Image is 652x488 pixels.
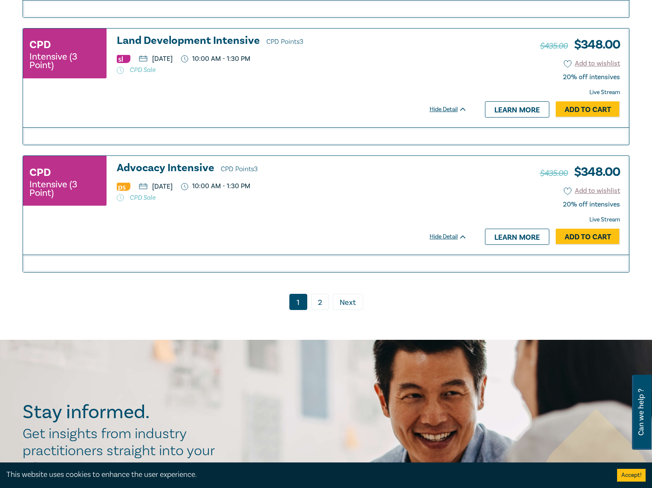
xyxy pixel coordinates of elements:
[430,233,476,241] div: Hide Detail
[556,101,620,118] a: Add to Cart
[289,294,307,310] a: 1
[340,297,356,308] span: Next
[563,201,620,209] div: 20% off intensives
[117,55,130,63] img: Substantive Law
[540,168,568,179] span: $435.00
[540,40,568,52] span: $435.00
[117,66,467,74] p: CPD Sale
[29,180,100,197] small: Intensive (3 Point)
[430,105,476,114] div: Hide Detail
[333,294,363,310] a: Next
[6,469,604,480] div: This website uses cookies to enhance the user experience.
[117,35,467,48] a: Land Development Intensive CPD Points3
[485,229,549,245] a: Learn more
[181,182,250,190] p: 10:00 AM - 1:30 PM
[117,162,467,175] h3: Advocacy Intensive
[139,183,173,190] p: [DATE]
[556,229,620,245] a: Add to Cart
[29,37,51,52] h3: CPD
[23,425,224,477] h2: Get insights from industry practitioners straight into your inbox.
[540,35,620,55] h3: $ 348.00
[617,469,646,482] button: Accept cookies
[139,55,173,62] p: [DATE]
[589,216,620,224] strong: Live Stream
[23,401,224,423] h2: Stay informed.
[29,165,51,180] h3: CPD
[117,162,467,175] a: Advocacy Intensive CPD Points3
[637,380,645,445] span: Can we help ?
[564,186,620,196] button: Add to wishlist
[117,35,467,48] h3: Land Development Intensive
[485,101,549,118] a: Learn more
[266,37,303,46] span: CPD Points 3
[221,165,258,173] span: CPD Points 3
[29,52,100,69] small: Intensive (3 Point)
[540,162,620,182] h3: $ 348.00
[117,183,130,191] img: Professional Skills
[311,294,329,310] a: 2
[589,89,620,96] strong: Live Stream
[563,73,620,81] div: 20% off intensives
[181,55,250,63] p: 10:00 AM - 1:30 PM
[117,193,467,202] p: CPD Sale
[564,59,620,69] button: Add to wishlist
